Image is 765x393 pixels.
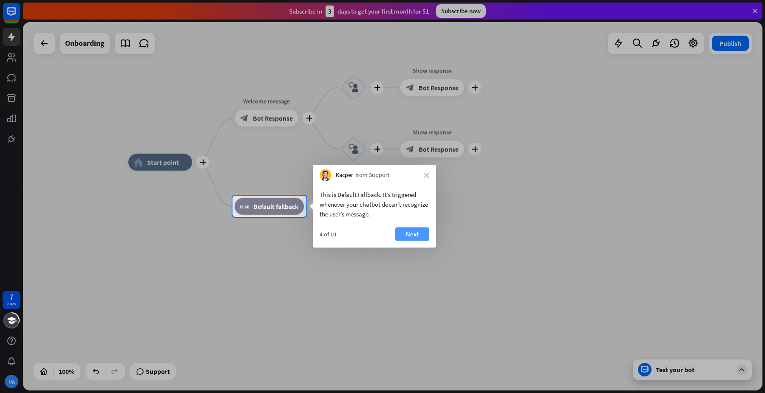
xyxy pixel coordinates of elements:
div: This is Default Fallback. It’s triggered whenever your chatbot doesn't recognize the user’s message. [320,190,429,219]
span: from Support [355,171,390,180]
button: Next [395,227,429,241]
div: 4 of 10 [320,230,336,238]
button: Open LiveChat chat widget [7,3,32,29]
span: Default fallback [253,202,298,211]
i: close [424,173,429,178]
span: Kacper [336,171,353,180]
i: block_fallback [240,202,249,211]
